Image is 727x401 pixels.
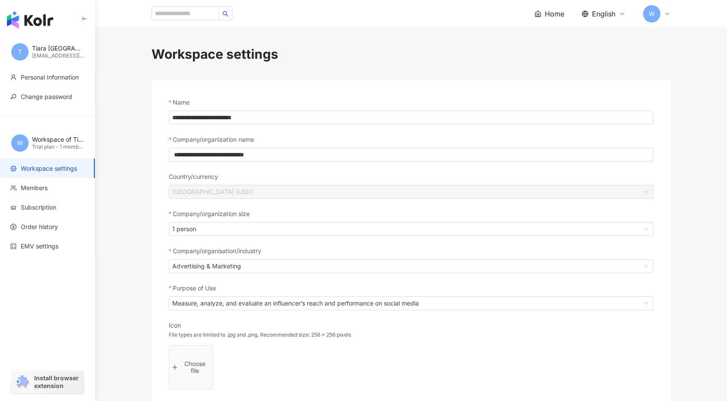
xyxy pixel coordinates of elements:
div: Workspace settings [151,45,671,63]
span: user [10,74,16,80]
span: Change password [21,92,72,101]
p: Icon [169,321,351,330]
span: Personal Information [21,73,79,82]
label: Country/currency [169,172,224,181]
span: Measure, analyze, and evaluate an influencer’s reach and performance on social media [172,297,650,310]
div: Trial plan - 1 member(s) [32,143,84,151]
div: Tiara [GEOGRAPHIC_DATA] [32,44,84,53]
label: Company/organisation/industry [169,246,267,256]
span: 1 person [172,223,650,236]
span: dollar [10,224,16,230]
span: Subscription [21,203,56,212]
span: Home [545,9,564,19]
span: EMV settings [21,242,58,251]
p: Choose file [180,360,210,374]
span: key [10,94,16,100]
span: search [222,11,228,17]
span: calculator [10,243,16,249]
a: Home [534,9,564,19]
label: Company/organization name [169,135,260,144]
img: logo [7,11,53,29]
span: W [17,138,23,148]
a: chrome extensionInstall browser extension [11,370,84,394]
span: Order history [21,223,58,231]
span: Workspace settings [21,164,77,173]
span: Members [21,184,48,192]
label: Purpose of Use [169,283,222,293]
input: Name [169,111,653,124]
img: chrome extension [14,375,30,389]
label: Company/organization size [169,209,256,219]
span: Thailand (USD) [172,185,650,198]
span: Advertising & Marketing [172,260,650,273]
input: Company/organization name [169,148,653,162]
span: W [649,9,655,19]
span: plus [172,364,178,371]
button: plusChoose file [169,345,213,389]
span: Install browser extension [34,374,81,390]
span: English [592,9,615,19]
label: Name [169,98,196,107]
div: [EMAIL_ADDRESS][DOMAIN_NAME] [32,52,84,60]
div: Workspace of Tiara [GEOGRAPHIC_DATA] [32,135,84,144]
span: T [18,47,22,57]
p: File types are limited to .jpg and .png. Recommended size: 256 x 256 pixels [169,331,351,339]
